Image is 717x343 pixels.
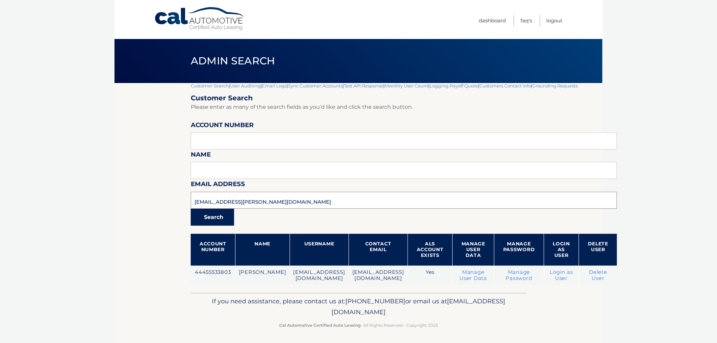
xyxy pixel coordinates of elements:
[544,234,579,266] th: Login as User
[520,15,532,26] a: FAQ's
[385,83,428,88] a: Monthly User Count
[191,149,211,162] label: Name
[154,7,246,31] a: Cal Automotive
[349,266,408,285] td: [EMAIL_ADDRESS][DOMAIN_NAME]
[195,322,522,329] p: - All Rights Reserved - Copyright 2025
[331,297,505,316] span: [EMAIL_ADDRESS][DOMAIN_NAME]
[532,83,578,88] a: Grounding Requests
[195,296,522,318] p: If you need assistance, please contact us at: or email us at
[506,269,532,281] a: Manage Password
[191,120,254,133] label: Account Number
[288,83,343,88] a: Sync Customer Accounts
[191,83,229,88] a: Customer Search
[408,234,453,266] th: ALS Account Exists
[452,234,494,266] th: Manage User Data
[191,55,275,67] span: Admin Search
[345,297,405,305] span: [PHONE_NUMBER]
[262,83,287,88] a: Email Logs
[235,234,290,266] th: Name
[547,15,563,26] a: Logout
[290,234,349,266] th: Username
[550,269,573,281] a: Login as User
[494,234,544,266] th: Manage Password
[191,102,617,112] p: Please enter as many of the search fields as you'd like and click the search button.
[191,209,234,226] button: Search
[579,234,617,266] th: Delete User
[191,94,617,102] h2: Customer Search
[191,83,617,293] div: | | | | | | | |
[349,234,408,266] th: Contact Email
[290,266,349,285] td: [EMAIL_ADDRESS][DOMAIN_NAME]
[430,83,478,88] a: Logging Payoff Quote
[408,266,453,285] td: Yes
[589,269,608,281] a: Delete User
[191,266,235,285] td: 44455533803
[279,323,361,328] strong: Cal Automotive Certified Auto Leasing
[479,15,506,26] a: Dashboard
[460,269,487,281] a: Manage User Data
[191,179,245,191] label: Email Address
[479,83,531,88] a: Customers Contact Info
[235,266,290,285] td: [PERSON_NAME]
[344,83,383,88] a: Test API Response
[191,234,235,266] th: Account Number
[230,83,261,88] a: User Auditing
